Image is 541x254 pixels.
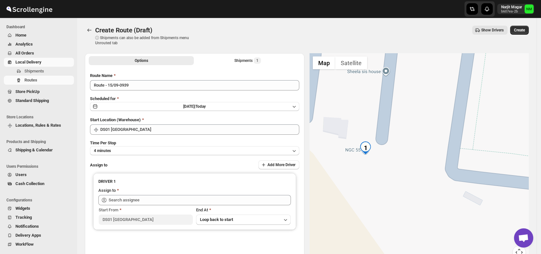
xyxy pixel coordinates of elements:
div: 1 [359,141,372,154]
button: [DATE]|Today [90,102,299,111]
input: Search location [100,124,299,135]
button: User menu [497,4,534,14]
div: Assign to [98,187,116,194]
span: Local Delivery [15,60,41,64]
button: All Route Options [89,56,194,65]
span: Show Drivers [481,28,504,33]
span: Delivery Apps [15,233,41,238]
button: Locations, Rules & Rates [4,121,74,130]
span: Scheduled for [90,96,116,101]
button: All Orders [4,49,74,58]
span: Today [195,104,206,109]
div: End At [196,207,290,213]
span: Time Per Stop [90,140,116,145]
span: Analytics [15,42,33,47]
span: Assign to [90,163,107,167]
button: 4 minutes [90,146,299,155]
button: Add More Driver [258,160,299,169]
span: Widgets [15,206,30,211]
button: Show Drivers [472,26,508,35]
span: Options [135,58,148,63]
span: 1 [256,58,258,63]
p: ⓘ Shipments can also be added from Shipments menu Unrouted tab [95,35,196,46]
span: Locations, Rules & Rates [15,123,61,128]
button: Show satellite imagery [335,56,367,69]
button: Selected Shipments [195,56,300,65]
button: Delivery Apps [4,231,74,240]
span: Narjit Magar [525,4,534,13]
span: Loop back to start [200,217,233,222]
button: Cash Collection [4,179,74,188]
button: Routes [85,26,94,35]
span: Create [514,28,525,33]
button: Loop back to start [196,215,290,225]
span: Tracking [15,215,32,220]
span: Standard Shipping [15,98,49,103]
p: Narjit Magar [501,4,522,10]
button: Shipments [4,67,74,76]
input: Search assignee [109,195,291,205]
button: Tracking [4,213,74,222]
span: 4 minutes [94,148,111,153]
span: Add More Driver [267,162,295,167]
div: Shipments [234,57,261,64]
span: Notifications [15,224,39,229]
button: Notifications [4,222,74,231]
button: Analytics [4,40,74,49]
button: Users [4,170,74,179]
button: Shipping & Calendar [4,146,74,155]
text: NM [526,7,532,11]
div: Open chat [514,228,533,248]
button: Widgets [4,204,74,213]
p: b607ea-2b [501,10,522,13]
button: Home [4,31,74,40]
span: Routes [24,78,37,82]
span: Users Permissions [6,164,74,169]
img: ScrollEngine [5,1,53,17]
span: Dashboard [6,24,74,30]
button: Routes [4,76,74,85]
span: Products and Shipping [6,139,74,144]
span: Configurations [6,198,74,203]
input: Eg: Bengaluru Route [90,80,299,90]
span: Shipments [24,69,44,73]
span: Start From [99,207,118,212]
span: Create Route (Draft) [95,26,152,34]
span: Route Name [90,73,113,78]
h3: DRIVER 1 [98,178,291,185]
button: Create [510,26,529,35]
span: Store Locations [6,114,74,120]
span: Users [15,172,27,177]
span: Store PickUp [15,89,40,94]
button: Show street map [313,56,335,69]
span: All Orders [15,51,34,55]
span: Cash Collection [15,181,44,186]
span: [DATE] | [183,104,195,109]
span: WorkFlow [15,242,34,247]
button: WorkFlow [4,240,74,249]
span: Home [15,33,26,38]
span: Start Location (Warehouse) [90,117,141,122]
span: Shipping & Calendar [15,148,53,152]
